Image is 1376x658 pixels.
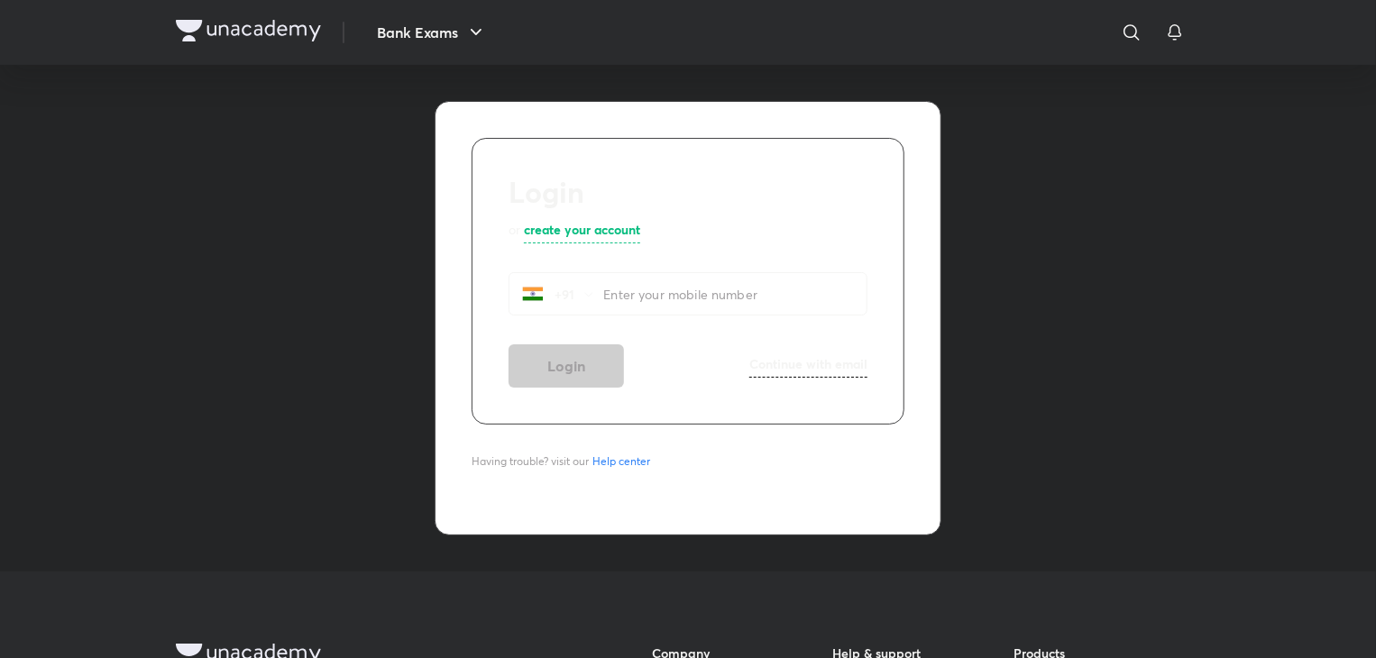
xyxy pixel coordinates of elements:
h2: Login [509,175,867,209]
button: Bank Exams [366,14,498,50]
h6: create your account [524,220,640,239]
input: Enter your mobile number [603,276,867,313]
img: Company Logo [176,20,321,41]
a: create your account [524,220,640,243]
span: Having trouble? visit our [472,453,657,470]
a: Help center [589,453,654,470]
a: Company Logo [176,20,321,46]
button: Login [509,344,624,388]
a: Continue with email [749,354,867,378]
p: +91 [544,285,582,304]
p: or [509,220,520,243]
h6: Continue with email [749,354,867,373]
img: India [522,283,544,305]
